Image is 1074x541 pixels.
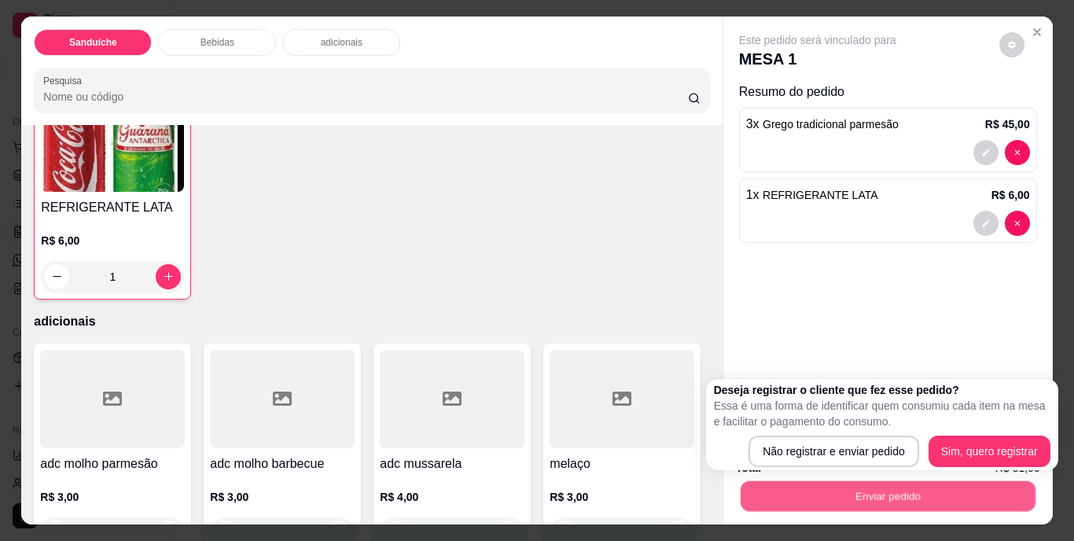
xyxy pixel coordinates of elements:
[41,198,184,217] h4: REFRIGERANTE LATA
[929,436,1050,467] button: Sim, quero registrar
[739,48,896,70] p: MESA 1
[40,489,185,505] p: R$ 3,00
[380,489,524,505] p: R$ 4,00
[985,116,1030,132] p: R$ 45,00
[34,312,709,331] p: adicionais
[43,89,688,105] input: Pesquisa
[740,481,1035,512] button: Enviar pedido
[1005,211,1030,236] button: decrease-product-quantity
[763,189,878,201] span: REFRIGERANTE LATA
[1005,140,1030,165] button: decrease-product-quantity
[210,455,355,473] h4: adc molho barbecue
[763,118,899,131] span: Grego tradicional parmesão
[999,32,1024,57] button: decrease-product-quantity
[748,436,919,467] button: Não registrar e enviar pedido
[973,140,999,165] button: decrease-product-quantity
[41,94,184,192] img: product-image
[746,115,899,134] p: 3 x
[991,187,1030,203] p: R$ 6,00
[156,264,181,289] button: increase-product-quantity
[41,233,184,248] p: R$ 6,00
[43,74,87,87] label: Pesquisa
[1024,20,1050,45] button: Close
[550,489,694,505] p: R$ 3,00
[973,211,999,236] button: decrease-product-quantity
[714,398,1050,429] p: Essa é uma forma de identificar quem consumiu cada item na mesa e facilitar o pagamento do consumo.
[69,36,117,49] p: Sanduíche
[210,489,355,505] p: R$ 3,00
[380,455,524,473] h4: adc mussarela
[200,36,234,49] p: Bebidas
[40,455,185,473] h4: adc molho parmesão
[550,455,694,473] h4: melaço
[321,36,362,49] p: adicionais
[739,32,896,48] p: Este pedido será vinculado para
[739,83,1037,101] p: Resumo do pedido
[714,382,1050,398] h2: Deseja registrar o cliente que fez esse pedido?
[44,264,69,289] button: decrease-product-quantity
[746,186,878,204] p: 1 x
